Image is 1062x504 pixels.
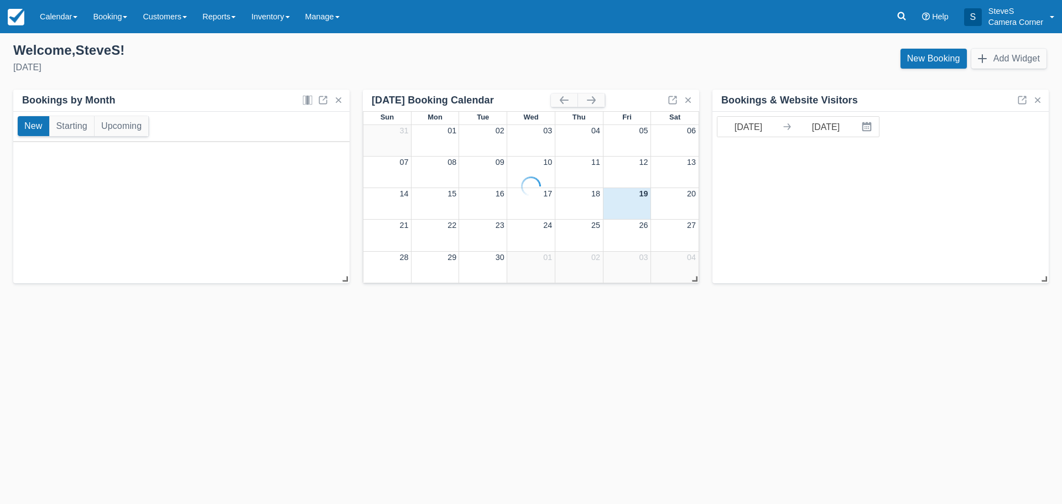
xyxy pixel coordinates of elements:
img: checkfront-main-nav-mini-logo.png [8,9,24,25]
a: 05 [639,126,648,135]
p: Camera Corner [988,17,1043,28]
a: 30 [496,253,504,262]
a: 13 [687,158,696,167]
a: 20 [687,189,696,198]
a: 01 [543,253,552,262]
a: 10 [543,158,552,167]
a: 06 [687,126,696,135]
a: 14 [400,189,409,198]
button: Starting [50,116,94,136]
a: 09 [496,158,504,167]
button: Interact with the calendar and add the check-in date for your trip. [857,117,879,137]
a: 28 [400,253,409,262]
a: 17 [543,189,552,198]
a: 22 [447,221,456,230]
div: Welcome , SteveS ! [13,42,522,59]
a: 21 [400,221,409,230]
a: 15 [447,189,456,198]
div: S [964,8,982,26]
a: 04 [591,126,600,135]
a: 03 [543,126,552,135]
div: Bookings & Website Visitors [721,94,858,107]
div: [DATE] [13,61,522,74]
a: 11 [591,158,600,167]
i: Help [922,13,930,20]
button: Upcoming [95,116,148,136]
a: 26 [639,221,648,230]
input: Start Date [717,117,779,137]
a: 29 [447,253,456,262]
a: 19 [639,189,648,198]
a: New Booking [900,49,967,69]
a: 16 [496,189,504,198]
a: 03 [639,253,648,262]
a: 12 [639,158,648,167]
a: 18 [591,189,600,198]
a: 24 [543,221,552,230]
a: 04 [687,253,696,262]
span: Help [932,12,949,21]
input: End Date [795,117,857,137]
a: 07 [400,158,409,167]
a: 08 [447,158,456,167]
a: 23 [496,221,504,230]
p: SteveS [988,6,1043,17]
a: 27 [687,221,696,230]
button: Add Widget [971,49,1047,69]
a: 02 [591,253,600,262]
button: New [18,116,49,136]
a: 25 [591,221,600,230]
a: 31 [400,126,409,135]
div: Bookings by Month [22,94,116,107]
a: 01 [447,126,456,135]
a: 02 [496,126,504,135]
